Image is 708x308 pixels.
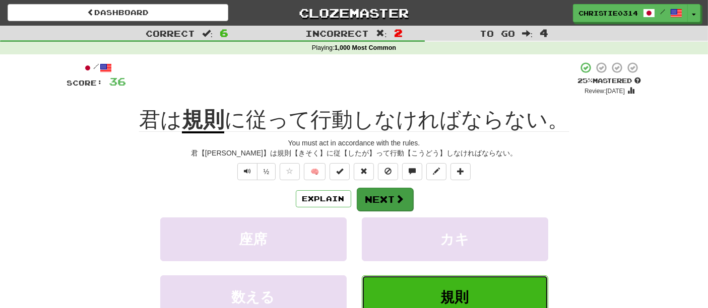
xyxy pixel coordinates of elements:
button: Reset to 0% Mastered (alt+r) [354,163,374,180]
span: 規則 [441,289,469,305]
span: 6 [220,27,228,39]
span: christie0314 [578,9,638,18]
button: カキ [362,217,548,261]
span: : [376,29,387,38]
span: 4 [540,27,548,39]
a: Dashboard [8,4,228,21]
span: Score: [67,79,103,87]
strong: 1,000 Most Common [335,44,396,51]
span: Correct [146,28,195,38]
span: To go [480,28,515,38]
div: / [67,61,126,74]
div: Mastered [578,76,641,86]
span: 36 [109,75,126,88]
button: Discuss sentence (alt+u) [402,163,422,180]
a: Clozemaster [243,4,464,22]
span: Incorrect [305,28,369,38]
span: に従って行動しなければならない。 [224,108,569,132]
button: 座席 [160,217,347,261]
u: 規則 [182,108,224,133]
div: Text-to-speech controls [235,163,276,180]
small: Review: [DATE] [585,88,625,95]
button: Favorite sentence (alt+f) [280,163,300,180]
span: 君は [139,108,182,132]
button: Set this sentence to 100% Mastered (alt+m) [330,163,350,180]
a: christie0314 / [573,4,688,22]
span: 座席 [239,232,268,247]
span: : [522,29,533,38]
button: Add to collection (alt+a) [450,163,471,180]
button: Play sentence audio (ctl+space) [237,163,258,180]
button: Next [357,188,413,211]
button: 🧠 [304,163,326,180]
button: ½ [257,163,276,180]
div: 君【[PERSON_NAME]】は規則【きそく】に従【したが】って行動【こうどう】しなければならない。 [67,148,641,158]
div: You must act in accordance with the rules. [67,138,641,148]
span: : [202,29,213,38]
button: Ignore sentence (alt+i) [378,163,398,180]
span: カキ [440,232,470,247]
span: 2 [394,27,403,39]
button: Explain [296,190,351,207]
button: Edit sentence (alt+d) [426,163,446,180]
span: 25 % [578,76,593,85]
span: 数える [232,289,275,305]
span: / [660,8,665,15]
